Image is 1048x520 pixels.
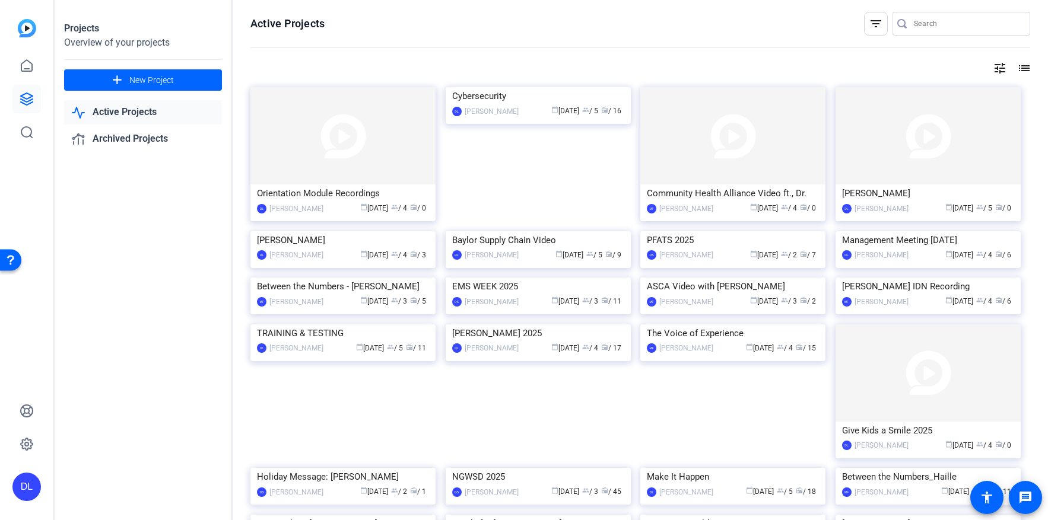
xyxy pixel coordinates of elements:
div: ASCA Video with [PERSON_NAME] [647,277,819,295]
span: / 5 [976,204,992,212]
span: group [582,296,589,304]
span: / 3 [781,297,797,305]
span: radio [796,343,803,350]
span: / 4 [976,441,992,449]
span: / 11 [601,297,621,305]
div: DL [257,250,266,260]
span: / 5 [387,344,403,352]
span: calendar_today [750,296,757,304]
span: radio [796,487,803,494]
div: Give Kids a Smile 2025 [842,422,1014,439]
span: [DATE] [945,297,973,305]
span: / 3 [582,487,598,496]
div: [PERSON_NAME] [855,486,909,498]
span: [DATE] [551,487,579,496]
span: / 0 [995,204,1011,212]
div: DS [647,250,656,260]
div: Make It Happen [647,468,819,486]
span: [DATE] [551,297,579,305]
div: Orientation Module Recordings [257,184,429,202]
span: radio [995,296,1002,304]
div: [PERSON_NAME] 2025 [452,324,624,342]
div: [PERSON_NAME] IDN Recording [842,277,1014,295]
span: group [391,296,398,304]
div: [PERSON_NAME] [659,342,713,354]
span: / 0 [995,441,1011,449]
input: Search [914,17,1021,31]
span: / 7 [800,251,816,259]
span: / 2 [800,297,816,305]
div: DL [842,250,852,260]
span: / 2 [781,251,797,259]
span: [DATE] [941,487,969,496]
div: EMS WEEK 2025 [452,277,624,295]
span: [DATE] [945,204,973,212]
span: calendar_today [551,296,558,304]
span: group [391,203,398,210]
span: / 0 [800,204,816,212]
span: / 3 [391,297,407,305]
span: radio [995,203,1002,210]
div: [PERSON_NAME] [465,249,519,261]
div: [PERSON_NAME] [659,249,713,261]
div: MF [647,343,656,353]
div: [PERSON_NAME] [269,486,323,498]
span: radio [406,343,413,350]
span: / 3 [410,251,426,259]
span: calendar_today [551,487,558,494]
span: [DATE] [551,107,579,115]
span: group [781,203,788,210]
div: DL [12,473,41,501]
span: calendar_today [360,487,367,494]
span: radio [995,250,1002,257]
span: radio [800,296,807,304]
div: [PERSON_NAME] [269,342,323,354]
div: [PERSON_NAME] [269,249,323,261]
a: Active Projects [64,100,222,125]
span: calendar_today [750,250,757,257]
span: [DATE] [555,251,583,259]
span: / 4 [976,297,992,305]
span: / 5 [582,107,598,115]
span: / 4 [582,344,598,352]
span: / 4 [391,251,407,259]
span: group [391,250,398,257]
div: DL [842,204,852,213]
span: calendar_today [941,487,948,494]
span: [DATE] [360,487,388,496]
span: New Project [129,74,174,87]
div: MF [257,297,266,307]
span: calendar_today [356,343,363,350]
div: NGWSD 2025 [452,468,624,486]
div: DL [257,343,266,353]
div: [PERSON_NAME] [465,486,519,498]
div: [PERSON_NAME] [465,296,519,308]
span: calendar_today [746,343,753,350]
span: radio [605,250,612,257]
span: group [781,250,788,257]
div: DL [647,487,656,497]
span: / 11 [406,344,426,352]
span: calendar_today [360,296,367,304]
span: [DATE] [360,297,388,305]
div: [PERSON_NAME] [465,106,519,117]
span: [DATE] [360,204,388,212]
div: Baylor Supply Chain Video [452,231,624,249]
span: / 5 [777,487,793,496]
span: group [976,296,983,304]
span: [DATE] [360,251,388,259]
span: group [976,203,983,210]
span: radio [601,343,608,350]
mat-icon: message [1018,490,1033,505]
span: / 1 [410,487,426,496]
mat-icon: filter_list [869,17,883,31]
span: group [777,487,784,494]
span: group [586,250,593,257]
span: group [391,487,398,494]
span: radio [410,487,417,494]
a: Archived Projects [64,127,222,151]
div: [PERSON_NAME] [257,231,429,249]
span: [DATE] [750,251,778,259]
span: / 4 [391,204,407,212]
span: calendar_today [945,250,952,257]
